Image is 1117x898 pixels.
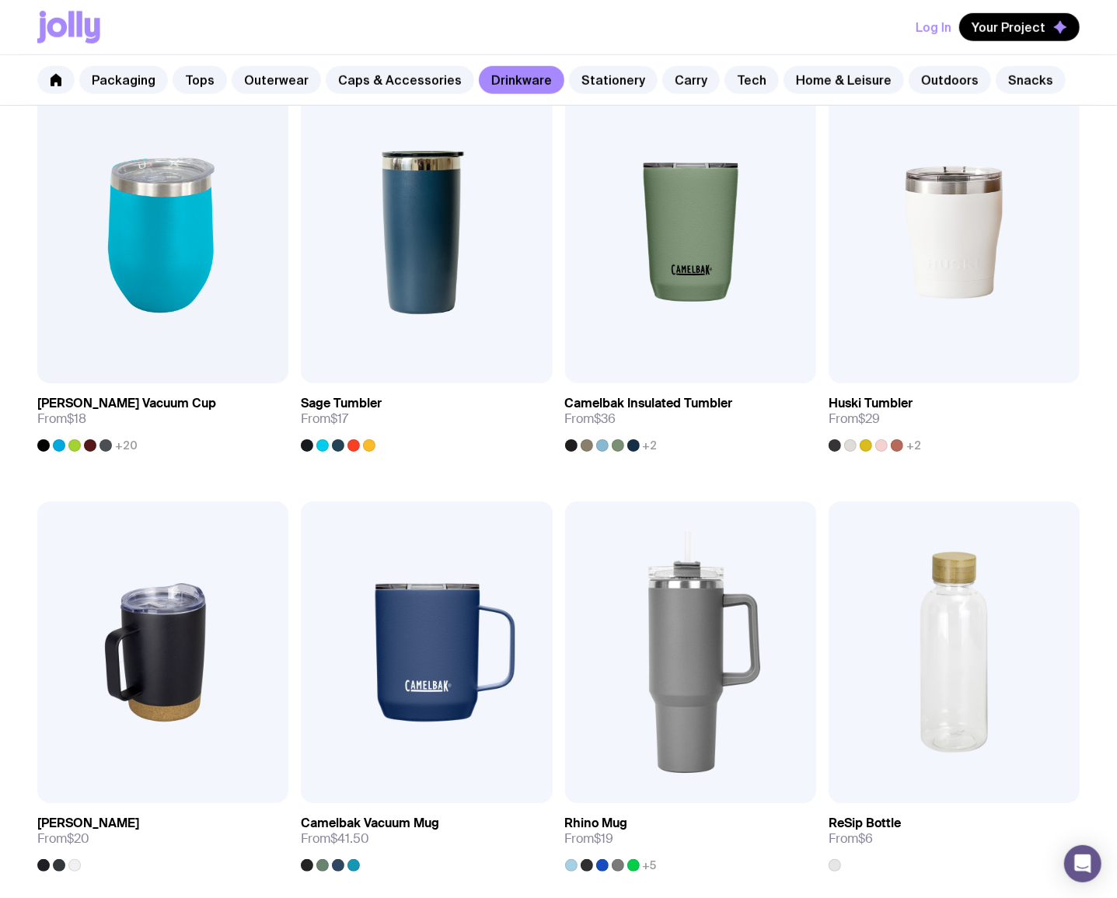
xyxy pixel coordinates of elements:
[479,66,564,94] a: Drinkware
[301,396,382,411] h3: Sage Tumbler
[1064,845,1101,882] div: Open Intercom Messenger
[724,66,779,94] a: Tech
[301,803,552,872] a: Camelbak Vacuum MugFrom$41.50
[858,411,880,427] span: $29
[858,830,873,847] span: $6
[565,803,816,872] a: Rhino MugFrom$19+5
[565,396,733,411] h3: Camelbak Insulated Tumbler
[643,859,657,872] span: +5
[37,831,89,847] span: From
[829,831,873,847] span: From
[67,411,86,427] span: $18
[565,383,816,452] a: Camelbak Insulated TumblerFrom$36+2
[565,816,628,831] h3: Rhino Mug
[595,411,616,427] span: $36
[301,816,439,831] h3: Camelbak Vacuum Mug
[996,66,1066,94] a: Snacks
[565,831,614,847] span: From
[79,66,168,94] a: Packaging
[565,411,616,427] span: From
[829,396,913,411] h3: Huski Tumbler
[37,383,288,452] a: [PERSON_NAME] Vacuum CupFrom$18+20
[37,803,288,872] a: [PERSON_NAME]From$20
[37,816,139,831] h3: [PERSON_NAME]
[173,66,227,94] a: Tops
[595,830,614,847] span: $19
[959,13,1080,41] button: Your Project
[330,830,369,847] span: $41.50
[829,383,1080,452] a: Huski TumblerFrom$29+2
[906,439,921,452] span: +2
[662,66,720,94] a: Carry
[301,831,369,847] span: From
[643,439,658,452] span: +2
[37,396,216,411] h3: [PERSON_NAME] Vacuum Cup
[916,13,951,41] button: Log In
[37,411,86,427] span: From
[330,411,348,427] span: $17
[569,66,658,94] a: Stationery
[326,66,474,94] a: Caps & Accessories
[829,411,880,427] span: From
[829,816,901,831] h3: ReSip Bottle
[829,803,1080,872] a: ReSip BottleFrom$6
[232,66,321,94] a: Outerwear
[909,66,991,94] a: Outdoors
[301,411,348,427] span: From
[972,19,1045,35] span: Your Project
[301,383,552,452] a: Sage TumblerFrom$17
[67,830,89,847] span: $20
[784,66,904,94] a: Home & Leisure
[115,439,138,452] span: +20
